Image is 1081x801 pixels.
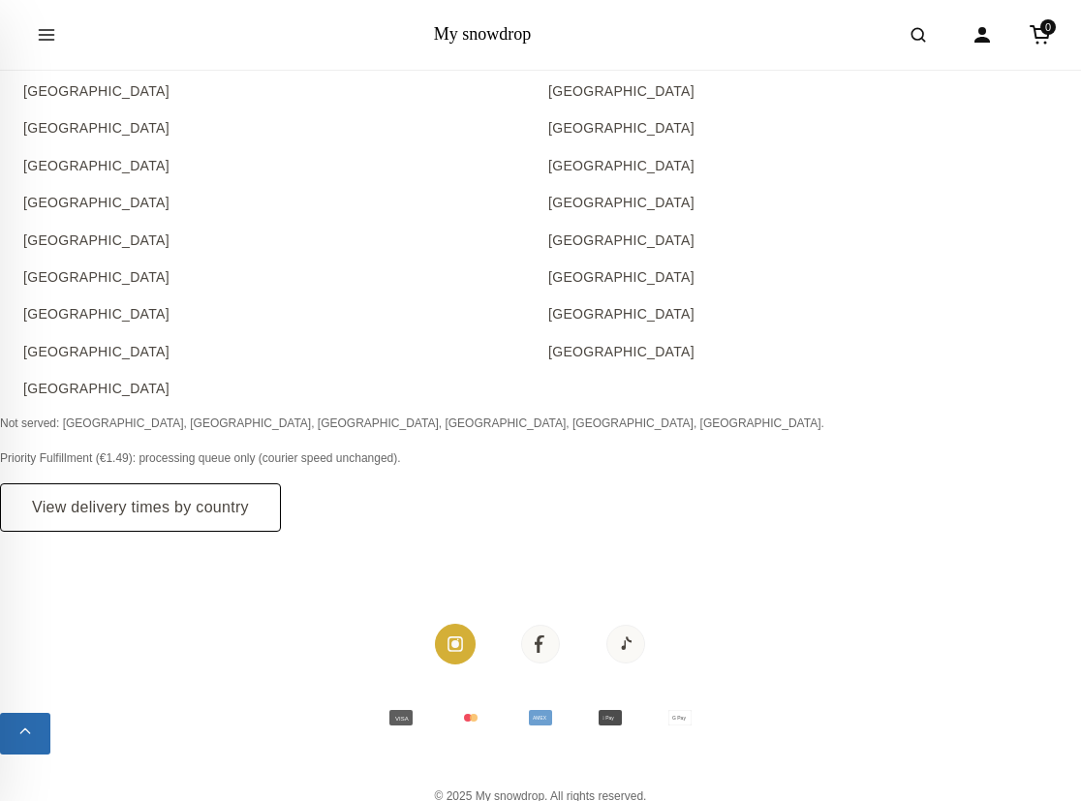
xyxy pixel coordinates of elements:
[548,155,1058,176] a: [GEOGRAPHIC_DATA]
[23,117,533,139] a: [GEOGRAPHIC_DATA]
[23,378,533,399] a: [GEOGRAPHIC_DATA]
[23,80,533,102] a: [GEOGRAPHIC_DATA]
[606,625,645,663] a: Tiktok
[1019,14,1062,56] a: Cart
[1040,19,1056,35] span: 0
[602,715,614,721] text:  Pay
[548,80,1058,102] a: [GEOGRAPHIC_DATA]
[23,155,533,176] a: [GEOGRAPHIC_DATA]
[548,266,1058,288] a: [GEOGRAPHIC_DATA]
[891,8,945,62] button: Open search
[459,710,482,725] svg: Mastercard
[100,451,129,465] span: 1.49
[23,230,533,251] a: [GEOGRAPHIC_DATA]
[19,8,74,62] button: Open menu
[548,192,1058,213] a: [GEOGRAPHIC_DATA]
[434,24,532,44] a: My snowdrop
[672,715,686,721] text: G Pay
[23,341,533,362] a: [GEOGRAPHIC_DATA]
[23,266,533,288] a: [GEOGRAPHIC_DATA]
[529,710,552,725] svg: American Express
[521,625,560,663] a: Facebook
[548,117,1058,139] a: [GEOGRAPHIC_DATA]
[100,451,107,465] span: €
[23,192,533,213] a: [GEOGRAPHIC_DATA]
[23,303,533,324] a: [GEOGRAPHIC_DATA]
[961,14,1004,56] a: Account
[435,624,476,664] a: Instagram
[548,341,1058,362] a: [GEOGRAPHIC_DATA]
[395,715,409,721] text: VISA
[668,710,692,725] svg: Google Pay
[533,715,547,721] text: AMEX
[389,710,413,725] svg: Visa
[599,710,622,725] svg: Apple Pay
[548,303,1058,324] a: [GEOGRAPHIC_DATA]
[548,230,1058,251] a: [GEOGRAPHIC_DATA]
